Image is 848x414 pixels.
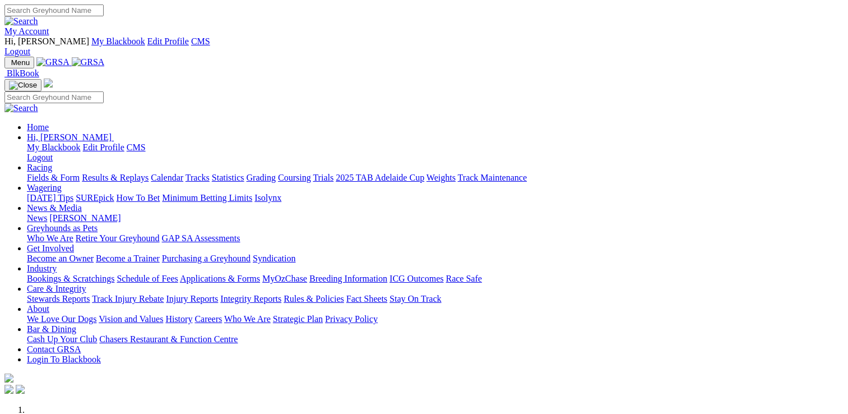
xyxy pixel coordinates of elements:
[27,203,82,213] a: News & Media
[253,254,295,263] a: Syndication
[278,173,311,182] a: Coursing
[4,68,39,78] a: BlkBook
[36,57,69,67] img: GRSA
[27,193,73,203] a: [DATE] Tips
[346,294,387,303] a: Fact Sheets
[44,79,53,88] img: logo-grsa-white.png
[27,173,80,182] a: Fields & Form
[27,223,98,233] a: Greyhounds as Pets
[27,274,844,284] div: Industry
[11,58,30,67] span: Menu
[83,142,124,152] a: Edit Profile
[4,16,38,26] img: Search
[262,274,307,283] a: MyOzChase
[180,274,260,283] a: Applications & Forms
[27,213,47,223] a: News
[96,254,160,263] a: Become a Trainer
[165,314,192,324] a: History
[117,274,178,283] a: Schedule of Fees
[72,57,105,67] img: GRSA
[27,334,97,344] a: Cash Up Your Club
[212,173,244,182] a: Statistics
[27,183,62,192] a: Wagering
[27,284,86,293] a: Care & Integrity
[27,233,844,243] div: Greyhounds as Pets
[390,294,441,303] a: Stay On Track
[127,142,146,152] a: CMS
[4,36,89,46] span: Hi, [PERSON_NAME]
[27,173,844,183] div: Racing
[162,233,240,243] a: GAP SA Assessments
[325,314,378,324] a: Privacy Policy
[4,79,41,91] button: Toggle navigation
[27,254,94,263] a: Become an Owner
[27,142,81,152] a: My Blackbook
[27,233,73,243] a: Who We Are
[254,193,281,203] a: Isolynx
[7,68,39,78] span: BlkBook
[186,173,210,182] a: Tracks
[191,36,210,46] a: CMS
[458,173,527,182] a: Track Maintenance
[4,385,13,394] img: facebook.svg
[27,324,76,334] a: Bar & Dining
[27,142,844,163] div: Hi, [PERSON_NAME]
[99,334,238,344] a: Chasers Restaurant & Function Centre
[27,132,112,142] span: Hi, [PERSON_NAME]
[27,355,101,364] a: Login To Blackbook
[91,36,145,46] a: My Blackbook
[99,314,163,324] a: Vision and Values
[4,91,104,103] input: Search
[92,294,164,303] a: Track Injury Rebate
[313,173,333,182] a: Trials
[247,173,276,182] a: Grading
[49,213,121,223] a: [PERSON_NAME]
[27,153,53,162] a: Logout
[224,314,271,324] a: Who We Are
[273,314,323,324] a: Strategic Plan
[194,314,222,324] a: Careers
[27,274,114,283] a: Bookings & Scratchings
[336,173,424,182] a: 2025 TAB Adelaide Cup
[4,47,30,56] a: Logout
[4,4,104,16] input: Search
[27,294,844,304] div: Care & Integrity
[27,314,96,324] a: We Love Our Dogs
[284,294,344,303] a: Rules & Policies
[27,264,57,273] a: Industry
[27,163,52,172] a: Racing
[4,26,49,36] a: My Account
[446,274,481,283] a: Race Safe
[27,132,114,142] a: Hi, [PERSON_NAME]
[4,374,13,383] img: logo-grsa-white.png
[390,274,443,283] a: ICG Outcomes
[76,193,114,203] a: SUREpick
[76,233,160,243] a: Retire Your Greyhound
[147,36,189,46] a: Edit Profile
[166,294,218,303] a: Injury Reports
[4,103,38,113] img: Search
[27,254,844,264] div: Get Involved
[27,122,49,132] a: Home
[27,314,844,324] div: About
[27,344,81,354] a: Contact GRSA
[309,274,387,283] a: Breeding Information
[27,193,844,203] div: Wagering
[4,36,844,57] div: My Account
[162,254,251,263] a: Purchasing a Greyhound
[220,294,281,303] a: Integrity Reports
[27,213,844,223] div: News & Media
[27,304,49,314] a: About
[27,243,74,253] a: Get Involved
[27,334,844,344] div: Bar & Dining
[117,193,160,203] a: How To Bet
[151,173,183,182] a: Calendar
[162,193,252,203] a: Minimum Betting Limits
[27,294,90,303] a: Stewards Reports
[82,173,149,182] a: Results & Replays
[9,81,37,90] img: Close
[4,57,34,68] button: Toggle navigation
[427,173,456,182] a: Weights
[16,385,25,394] img: twitter.svg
